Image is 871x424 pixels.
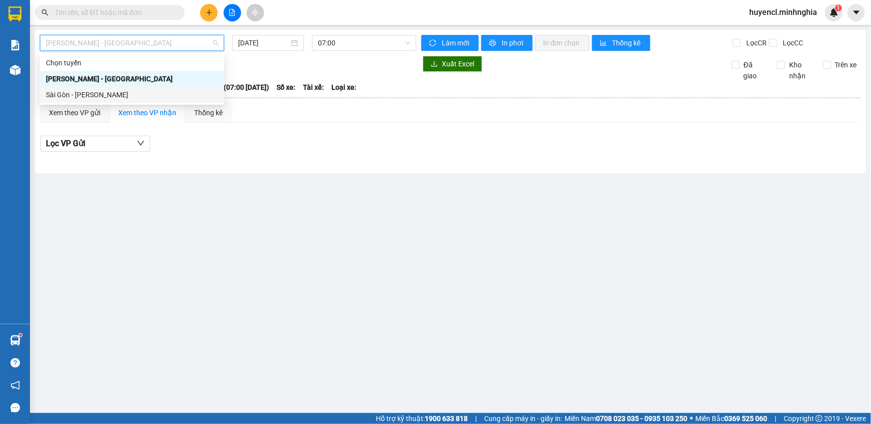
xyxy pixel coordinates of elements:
[40,55,224,71] div: Chọn tuyến
[779,37,805,48] span: Lọc CC
[10,335,20,346] img: warehouse-icon
[277,82,295,93] span: Số xe:
[690,417,693,421] span: ⚪️
[596,415,687,423] strong: 0708 023 035 - 0935 103 250
[46,57,218,68] div: Chọn tuyến
[49,107,100,118] div: Xem theo VP gửi
[238,37,289,48] input: 13/10/2025
[40,136,150,152] button: Lọc VP Gửi
[831,59,861,70] span: Trên xe
[8,6,21,21] img: logo-vxr
[331,82,356,93] span: Loại xe:
[740,59,770,81] span: Đã giao
[848,4,865,21] button: caret-down
[592,35,650,51] button: bar-chartThống kê
[224,4,241,21] button: file-add
[489,39,498,47] span: printer
[837,4,840,11] span: 1
[724,415,767,423] strong: 0369 525 060
[137,139,145,147] span: down
[303,82,324,93] span: Tài xế:
[46,89,218,100] div: Sài Gòn - [PERSON_NAME]
[46,73,218,84] div: [PERSON_NAME] - [GEOGRAPHIC_DATA]
[423,56,482,72] button: downloadXuất Excel
[10,65,20,75] img: warehouse-icon
[785,59,815,81] span: Kho nhận
[484,413,562,424] span: Cung cấp máy in - giấy in:
[816,415,823,422] span: copyright
[19,334,22,337] sup: 1
[425,415,468,423] strong: 1900 633 818
[376,413,468,424] span: Hỗ trợ kỹ thuật:
[421,35,479,51] button: syncLàm mới
[835,4,842,11] sup: 1
[695,413,767,424] span: Miền Bắc
[41,9,48,16] span: search
[200,4,218,21] button: plus
[229,9,236,16] span: file-add
[429,39,438,47] span: sync
[206,9,213,16] span: plus
[40,87,224,103] div: Sài Gòn - Phan Rí
[741,6,825,18] span: huyencl.minhnghia
[196,82,269,93] span: Chuyến: (07:00 [DATE])
[247,4,264,21] button: aim
[612,37,642,48] span: Thống kê
[318,35,410,50] span: 07:00
[46,35,218,50] span: Phan Rí - Sài Gòn
[481,35,533,51] button: printerIn phơi
[852,8,861,17] span: caret-down
[10,40,20,50] img: solution-icon
[775,413,776,424] span: |
[535,35,589,51] button: In đơn chọn
[742,37,768,48] span: Lọc CR
[46,137,85,150] span: Lọc VP Gửi
[118,107,176,118] div: Xem theo VP nhận
[475,413,477,424] span: |
[194,107,223,118] div: Thống kê
[600,39,608,47] span: bar-chart
[10,381,20,390] span: notification
[830,8,839,17] img: icon-new-feature
[10,358,20,368] span: question-circle
[252,9,259,16] span: aim
[565,413,687,424] span: Miền Nam
[40,71,224,87] div: Phan Rí - Sài Gòn
[502,37,525,48] span: In phơi
[10,403,20,413] span: message
[442,37,471,48] span: Làm mới
[55,7,173,18] input: Tìm tên, số ĐT hoặc mã đơn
